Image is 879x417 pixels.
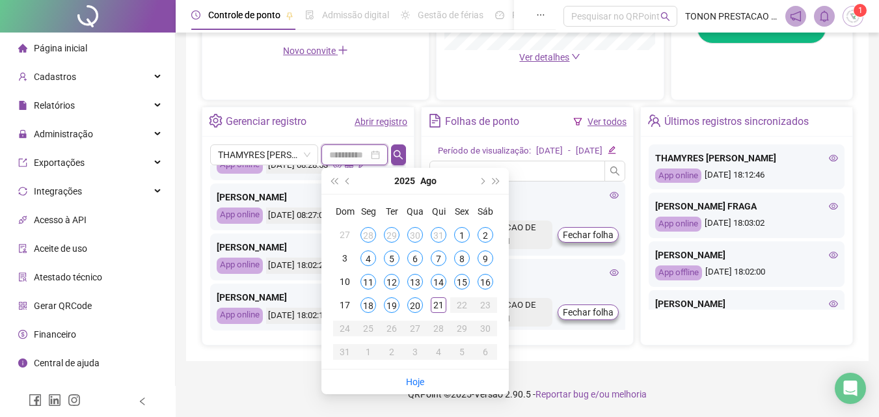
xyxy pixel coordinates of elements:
[286,12,293,20] span: pushpin
[18,329,27,338] span: dollar
[558,304,619,320] button: Fechar folha
[474,223,497,247] td: 2025-08-02
[18,43,27,52] span: home
[478,297,493,313] div: 23
[191,10,200,20] span: clock-circle
[450,223,474,247] td: 2025-08-01
[427,223,450,247] td: 2025-07-31
[337,227,353,243] div: 27
[790,10,802,22] span: notification
[18,301,27,310] span: qrcode
[563,228,614,242] span: Fechar folha
[355,116,407,127] a: Abrir registro
[403,223,427,247] td: 2025-07-30
[495,10,504,20] span: dashboard
[474,200,497,223] th: Sáb
[647,114,661,128] span: team
[454,297,470,313] div: 22
[427,293,450,317] td: 2025-08-21
[29,394,42,407] span: facebook
[420,168,437,194] button: month panel
[431,297,446,313] div: 21
[608,146,616,154] span: edit
[394,168,415,194] button: year panel
[450,317,474,340] td: 2025-08-29
[478,227,493,243] div: 2
[266,308,330,324] div: [DATE] 18:02:13
[610,268,619,277] span: eye
[571,52,580,61] span: down
[573,117,582,126] span: filter
[138,397,147,406] span: left
[34,272,102,282] span: Atestado técnico
[403,340,427,364] td: 2025-09-03
[536,144,563,158] div: [DATE]
[474,317,497,340] td: 2025-08-30
[610,166,620,176] span: search
[407,227,423,243] div: 30
[427,340,450,364] td: 2025-09-04
[835,373,866,404] div: Open Intercom Messenger
[403,200,427,223] th: Qua
[34,129,93,139] span: Administração
[454,250,470,266] div: 8
[18,186,27,195] span: sync
[427,200,450,223] th: Qui
[474,168,489,194] button: next-year
[478,274,493,289] div: 16
[427,317,450,340] td: 2025-08-28
[474,389,503,399] span: Versão
[401,10,410,20] span: sun
[18,215,27,224] span: api
[34,43,87,53] span: Página inicial
[568,144,571,158] div: -
[380,223,403,247] td: 2025-07-29
[431,344,446,360] div: 4
[431,321,446,336] div: 28
[436,188,619,202] div: [PERSON_NAME]
[18,272,27,281] span: solution
[403,317,427,340] td: 2025-08-27
[333,223,357,247] td: 2025-07-27
[380,270,403,293] td: 2025-08-12
[337,297,353,313] div: 17
[450,340,474,364] td: 2025-09-05
[360,344,376,360] div: 1
[519,52,580,62] a: Ver detalhes down
[266,208,330,224] div: [DATE] 08:27:04
[34,157,85,168] span: Exportações
[333,247,357,270] td: 2025-08-03
[68,394,81,407] span: instagram
[474,247,497,270] td: 2025-08-09
[18,358,27,367] span: info-circle
[655,151,838,165] div: THAMYRES [PERSON_NAME]
[333,340,357,364] td: 2025-08-31
[664,111,809,133] div: Últimos registros sincronizados
[333,317,357,340] td: 2025-08-24
[217,157,263,174] div: App online
[512,10,563,20] span: Painel do DP
[357,223,380,247] td: 2025-07-28
[407,297,423,313] div: 20
[854,4,867,17] sup: Atualize o seu contato no menu Meus Dados
[431,274,446,289] div: 14
[660,12,670,21] span: search
[431,227,446,243] div: 31
[384,321,399,336] div: 26
[337,274,353,289] div: 10
[34,186,82,196] span: Integrações
[337,344,353,360] div: 31
[333,161,342,170] span: eye
[454,321,470,336] div: 29
[357,293,380,317] td: 2025-08-18
[478,321,493,336] div: 30
[474,293,497,317] td: 2025-08-23
[266,258,330,274] div: [DATE] 18:02:26
[576,144,602,158] div: [DATE]
[403,293,427,317] td: 2025-08-20
[454,344,470,360] div: 5
[818,10,830,22] span: bell
[345,161,353,170] span: global
[519,52,569,62] span: Ver detalhes
[431,250,446,266] div: 7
